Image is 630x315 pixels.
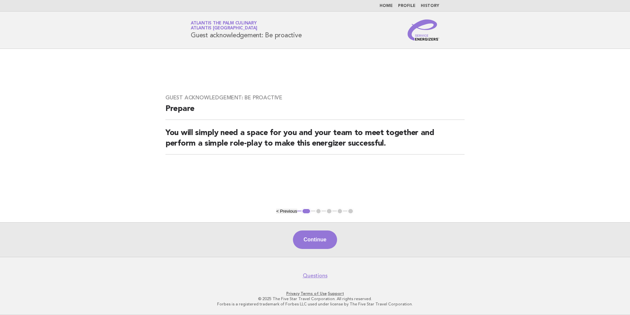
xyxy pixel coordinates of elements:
img: Service Energizers [408,19,439,41]
span: Atlantis [GEOGRAPHIC_DATA] [191,26,257,31]
button: 1 [301,208,311,215]
h2: You will simply need a space for you and your team to meet together and perform a simple role-pla... [165,128,465,155]
h3: Guest acknowledgement: Be proactive [165,94,465,101]
h1: Guest acknowledgement: Be proactive [191,21,301,39]
a: History [421,4,439,8]
p: · · [113,291,517,296]
a: Home [380,4,393,8]
a: Atlantis The Palm CulinaryAtlantis [GEOGRAPHIC_DATA] [191,21,257,30]
a: Terms of Use [301,291,327,296]
a: Support [328,291,344,296]
button: Continue [293,230,337,249]
h2: Prepare [165,104,465,120]
a: Questions [303,272,328,279]
button: < Previous [276,209,297,214]
p: © 2025 The Five Star Travel Corporation. All rights reserved. [113,296,517,301]
a: Privacy [286,291,300,296]
p: Forbes is a registered trademark of Forbes LLC used under license by The Five Star Travel Corpora... [113,301,517,307]
a: Profile [398,4,415,8]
